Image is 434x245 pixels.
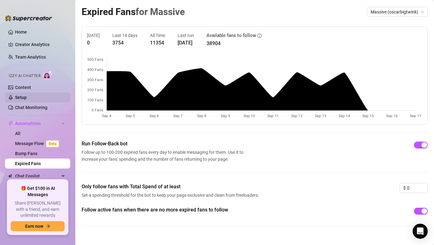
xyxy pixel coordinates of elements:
span: for Massive [136,6,185,17]
span: Automations [15,118,60,128]
input: 0.00 [407,183,427,193]
article: Last 14 days [112,32,137,39]
span: arrow-right [46,224,50,228]
span: Share [PERSON_NAME] with a friend, and earn unlimited rewards [11,200,65,219]
article: All Time [150,32,165,39]
a: Chat Monitoring [15,105,47,110]
img: Chat Copilot [8,174,12,178]
article: 11354 [150,39,165,47]
span: Set a spending threshold for the bot to keep your page exclusive and clean from freeloaders. [82,192,261,199]
article: [DATE] [178,39,194,47]
span: team [421,10,424,14]
a: Expired Fans [15,161,41,166]
div: Open Intercom Messenger [413,224,428,239]
article: Available fans to follow [206,32,256,39]
span: Run Follow-Back bot [82,140,246,148]
article: 0 [87,39,100,47]
button: Earn nowarrow-right [11,221,65,231]
span: Chat Copilot [15,171,60,181]
span: Earn now [25,224,43,229]
a: Setup [15,95,27,100]
span: Follow active fans when there are no more expired fans to follow [82,206,261,214]
span: thunderbolt [8,121,13,126]
img: AI Chatter [43,70,53,80]
article: [DATE] [87,32,100,39]
a: Creator Analytics [15,39,65,50]
a: Bump Fans [15,151,37,156]
span: 🎁 Get $100 in AI Messages [11,185,65,198]
span: info-circle [257,34,262,38]
article: 3754 [112,39,137,47]
article: Last run [178,32,194,39]
a: Message FlowBeta [15,141,62,146]
span: Only follow fans with Total Spend of at least [82,183,261,190]
span: Beta [46,140,59,147]
article: Expired Fans [82,4,185,19]
article: 38904 [206,39,262,47]
span: Massive (oscarbigtwink) [371,7,424,17]
a: Content [15,85,31,90]
a: All [15,131,20,136]
a: Home [15,29,27,34]
img: logo-BBDzfeDw.svg [5,15,52,21]
span: Follow up to 100-200 expired fans every day to enable messaging for them. Use it to increase your... [82,149,246,163]
span: Izzy AI Chatter [9,73,40,79]
a: Team Analytics [15,55,46,60]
